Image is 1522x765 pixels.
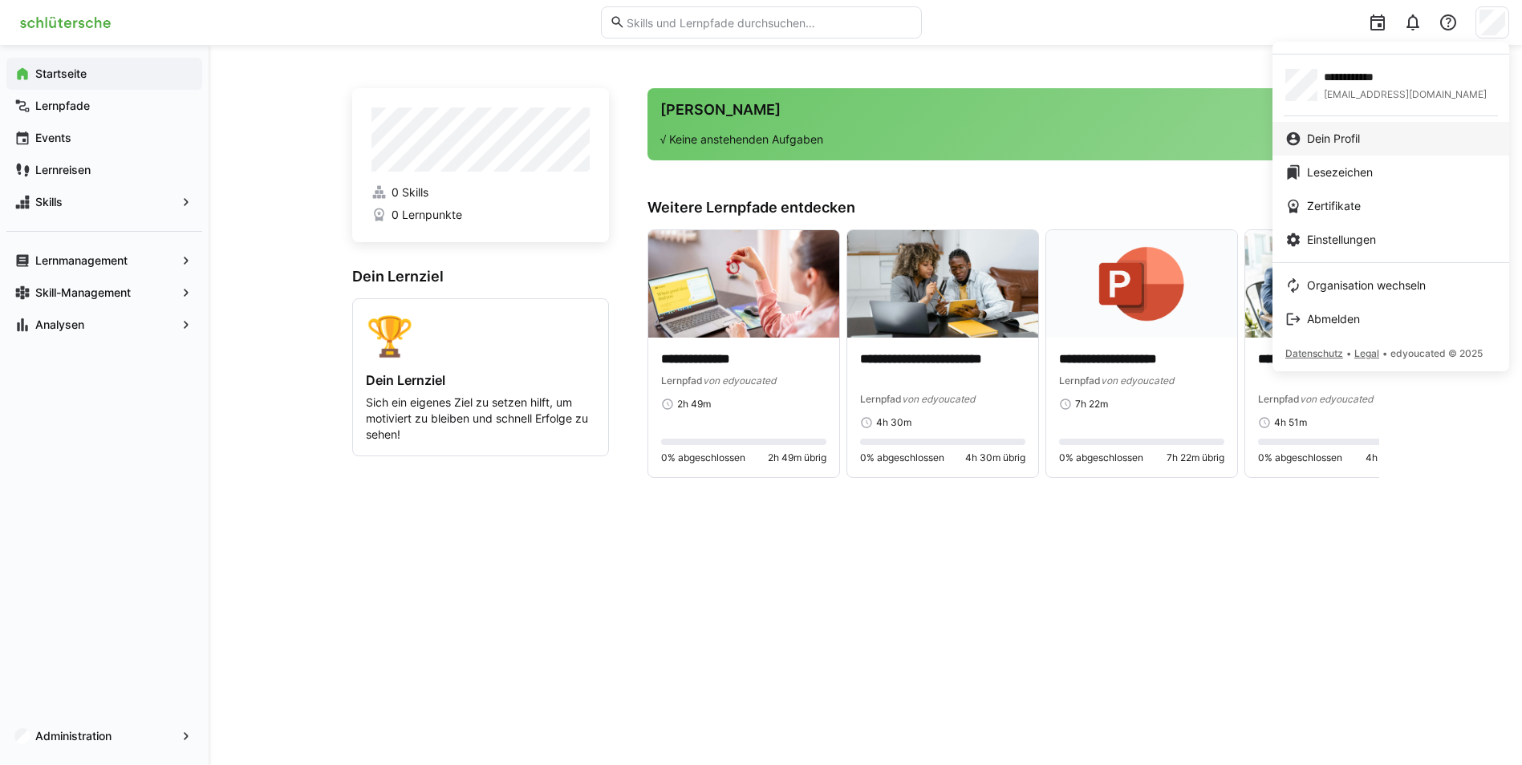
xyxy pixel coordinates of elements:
span: • [1346,347,1351,359]
span: Abmelden [1307,311,1360,327]
span: Dein Profil [1307,131,1360,147]
span: Lesezeichen [1307,164,1373,180]
span: • [1382,347,1387,359]
span: Zertifikate [1307,198,1361,214]
span: Einstellungen [1307,232,1376,248]
span: Datenschutz [1285,347,1343,359]
span: Organisation wechseln [1307,277,1426,293]
span: edyoucated © 2025 [1390,347,1483,359]
span: Legal [1354,347,1379,359]
span: [EMAIL_ADDRESS][DOMAIN_NAME] [1324,88,1487,101]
